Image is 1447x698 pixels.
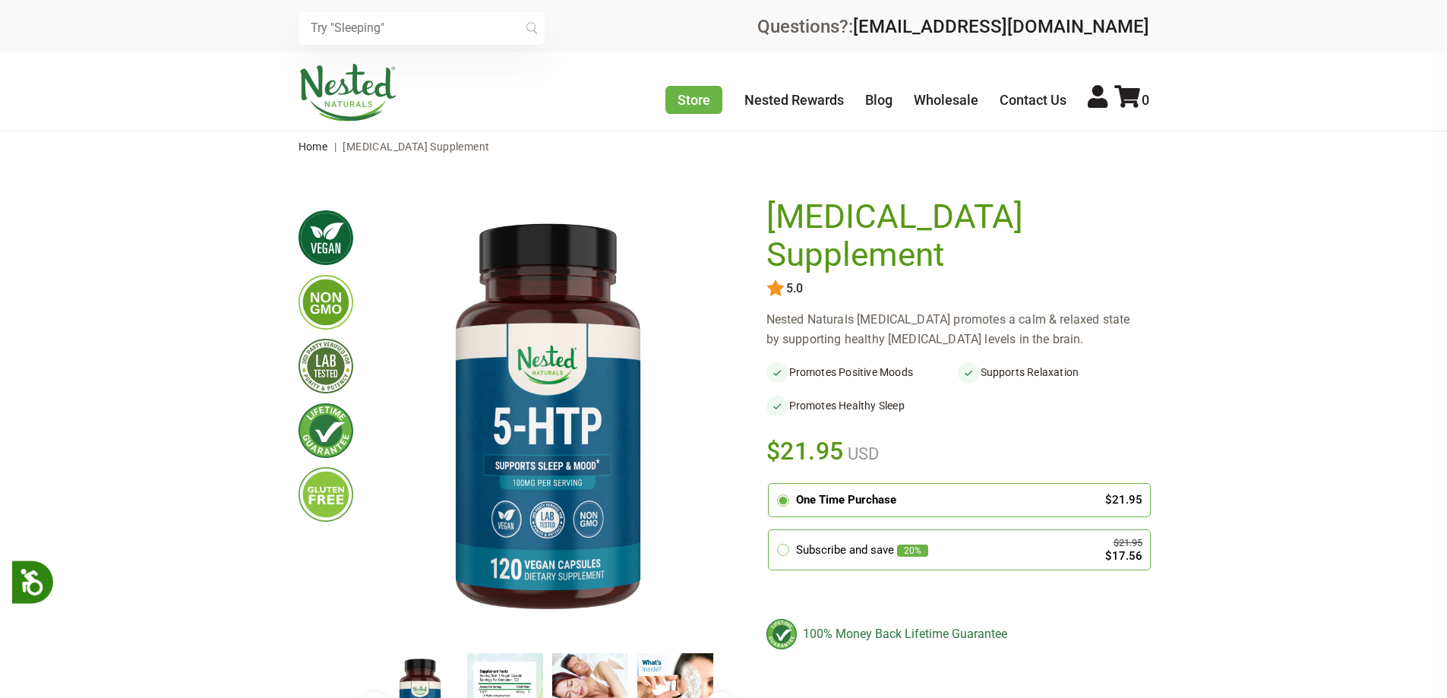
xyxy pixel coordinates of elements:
span: USD [844,444,879,463]
input: Try "Sleeping" [299,11,545,45]
img: Nested Naturals [299,64,397,122]
li: Promotes Healthy Sleep [766,395,958,416]
a: Contact Us [1000,92,1066,108]
div: Questions?: [757,17,1149,36]
img: star.svg [766,280,785,298]
span: $21.95 [766,434,845,468]
a: [EMAIL_ADDRESS][DOMAIN_NAME] [853,16,1149,37]
li: Promotes Positive Moods [766,362,958,383]
a: Blog [865,92,893,108]
span: | [330,141,340,153]
nav: breadcrumbs [299,131,1149,162]
h1: [MEDICAL_DATA] Supplement [766,198,1142,273]
img: badge-lifetimeguarantee-color.svg [766,619,797,649]
a: Store [665,86,722,114]
img: thirdpartytested [299,339,353,393]
a: Nested Rewards [744,92,844,108]
div: 100% Money Back Lifetime Guarantee [766,619,1149,649]
a: 0 [1114,92,1149,108]
div: Nested Naturals [MEDICAL_DATA] promotes a calm & relaxed state by supporting healthy [MEDICAL_DAT... [766,310,1149,349]
span: [MEDICAL_DATA] Supplement [343,141,489,153]
img: vegan [299,210,353,265]
img: lifetimeguarantee [299,403,353,458]
img: glutenfree [299,467,353,522]
span: 0 [1142,92,1149,108]
img: gmofree [299,275,353,330]
img: 5-HTP Supplement [378,198,718,640]
li: Supports Relaxation [958,362,1149,383]
a: Wholesale [914,92,978,108]
a: Home [299,141,328,153]
span: 5.0 [785,282,803,295]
